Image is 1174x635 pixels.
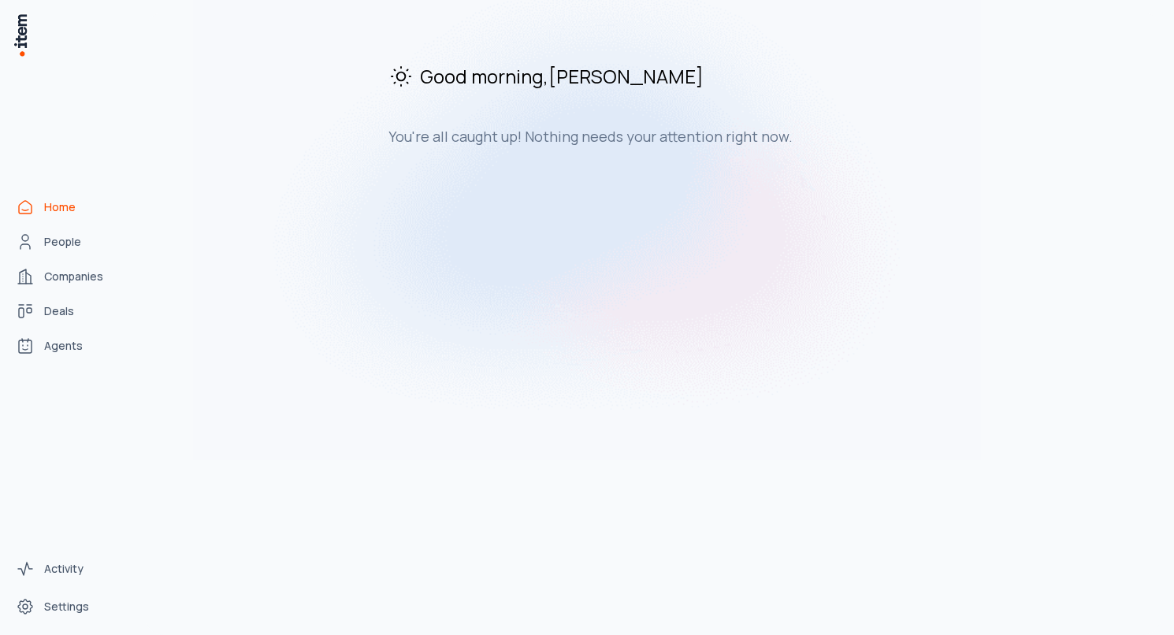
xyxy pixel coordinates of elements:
[13,13,28,58] img: Item Brain Logo
[44,338,83,354] span: Agents
[44,234,81,250] span: People
[44,599,89,615] span: Settings
[9,191,129,223] a: Home
[388,63,918,89] h2: Good morning , [PERSON_NAME]
[9,330,129,362] a: Agents
[9,261,129,292] a: Companies
[44,269,103,284] span: Companies
[44,199,76,215] span: Home
[9,295,129,327] a: Deals
[9,591,129,622] a: Settings
[9,226,129,258] a: People
[388,127,918,146] h3: You're all caught up! Nothing needs your attention right now.
[44,303,74,319] span: Deals
[44,561,84,577] span: Activity
[9,553,129,585] a: Activity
